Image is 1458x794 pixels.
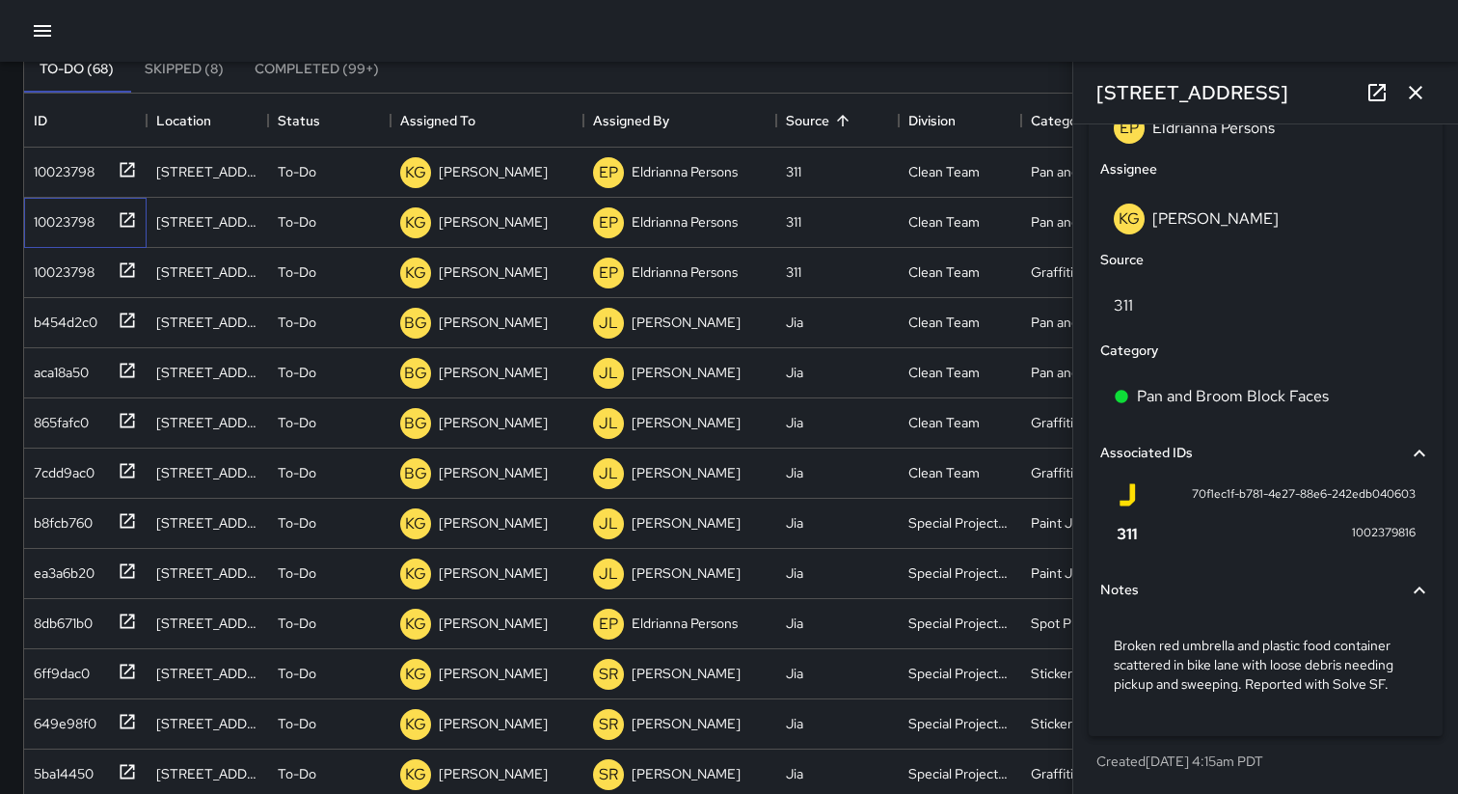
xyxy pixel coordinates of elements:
[439,513,548,533] p: [PERSON_NAME]
[908,614,1012,633] div: Special Projects Team
[1031,714,1127,733] div: Sticker Removal
[278,614,316,633] p: To-Do
[786,413,803,432] div: Jia
[632,262,738,282] p: Eldrianna Persons
[278,212,316,232] p: To-Do
[786,262,801,282] div: 311
[278,413,316,432] p: To-Do
[786,614,803,633] div: Jia
[1031,162,1134,181] div: Pan and Broom Block Faces
[1031,212,1134,232] div: Pan and Broom Block Faces
[899,94,1021,148] div: Division
[24,46,129,93] button: To-Do (68)
[147,94,269,148] div: Location
[1031,614,1134,633] div: Spot Pressure Washing
[786,513,803,533] div: Jia
[632,463,741,482] p: [PERSON_NAME]
[278,94,320,148] div: Status
[156,212,259,232] div: 1 Second Street
[404,362,427,385] p: BG
[908,463,980,482] div: Clean Team
[239,46,394,93] button: Completed (99+)
[405,663,426,686] p: KG
[400,94,475,148] div: Assigned To
[1031,262,1128,282] div: Graffiti Removal
[26,506,93,533] div: b8fcb760
[156,94,211,148] div: Location
[583,94,776,148] div: Assigned By
[34,94,47,148] div: ID
[786,212,801,232] div: 311
[786,363,803,382] div: Jia
[26,355,89,382] div: aca18a50
[599,462,618,485] p: JL
[593,94,669,148] div: Assigned By
[156,262,259,282] div: 598 Market Street
[786,313,803,332] div: Jia
[278,764,316,783] p: To-Do
[1031,664,1127,683] div: Sticker Removal
[786,714,803,733] div: Jia
[908,563,1012,583] div: Special Projects Team
[278,463,316,482] p: To-Do
[439,363,548,382] p: [PERSON_NAME]
[632,664,741,683] p: [PERSON_NAME]
[156,162,259,181] div: 109 Stevenson Street
[1031,363,1134,382] div: Pan and Broom Block Faces
[278,363,316,382] p: To-Do
[439,714,548,733] p: [PERSON_NAME]
[908,94,956,148] div: Division
[829,107,856,134] button: Sort
[632,513,741,533] p: [PERSON_NAME]
[278,513,316,533] p: To-Do
[156,714,259,733] div: 359 Kearny Street
[786,764,803,783] div: Jia
[632,714,741,733] p: [PERSON_NAME]
[278,262,316,282] p: To-Do
[156,664,259,683] div: 353 Kearny Street
[268,94,391,148] div: Status
[391,94,583,148] div: Assigned To
[1031,313,1134,332] div: Pan and Broom Block Faces
[278,714,316,733] p: To-Do
[156,513,259,533] div: 415 Sansome Street
[908,363,980,382] div: Clean Team
[786,94,829,148] div: Source
[599,362,618,385] p: JL
[404,462,427,485] p: BG
[632,563,741,583] p: [PERSON_NAME]
[908,664,1012,683] div: Special Projects Team
[439,563,548,583] p: [PERSON_NAME]
[156,463,259,482] div: 700 Montgomery Street
[786,162,801,181] div: 311
[632,313,741,332] p: [PERSON_NAME]
[26,405,89,432] div: 865fafc0
[405,613,426,636] p: KG
[278,313,316,332] p: To-Do
[599,412,618,435] p: JL
[26,455,94,482] div: 7cdd9ac0
[26,656,90,683] div: 6ff9dac0
[908,513,1012,533] div: Special Projects Team
[599,613,618,636] p: EP
[1031,463,1128,482] div: Graffiti Removal
[786,463,803,482] div: Jia
[156,764,259,783] div: 359 Kearny Street
[632,363,741,382] p: [PERSON_NAME]
[908,162,980,181] div: Clean Team
[26,556,94,583] div: ea3a6b20
[908,262,980,282] div: Clean Team
[404,312,427,335] p: BG
[1031,513,1088,533] div: Paint Job
[405,562,426,586] p: KG
[632,162,738,181] p: Eldrianna Persons
[439,463,548,482] p: [PERSON_NAME]
[26,255,94,282] div: 10023798
[599,312,618,335] p: JL
[26,154,94,181] div: 10023798
[405,261,426,285] p: KG
[786,563,803,583] div: Jia
[24,94,147,148] div: ID
[908,313,980,332] div: Clean Team
[1031,563,1088,583] div: Paint Job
